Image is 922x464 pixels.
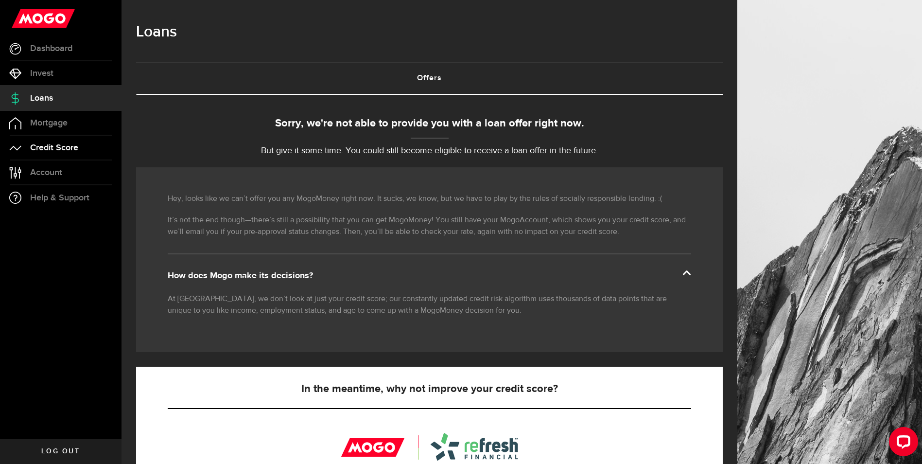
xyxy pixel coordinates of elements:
p: But give it some time. You could still become eligible to receive a loan offer in the future. [136,144,723,158]
span: Log out [41,448,80,455]
div: Sorry, we're not able to provide you with a loan offer right now. [136,116,723,132]
h1: Loans [136,19,723,45]
span: Account [30,168,62,177]
h5: In the meantime, why not improve your credit score? [168,383,691,395]
a: Offers [136,63,723,94]
p: It’s not the end though—there’s still a possibility that you can get MogoMoney! You still have yo... [168,214,691,238]
span: Dashboard [30,44,72,53]
span: Mortgage [30,119,68,127]
span: Credit Score [30,143,78,152]
iframe: LiveChat chat widget [881,423,922,464]
span: Loans [30,94,53,103]
span: Invest [30,69,53,78]
span: Help & Support [30,194,89,202]
ul: Tabs Navigation [136,62,723,95]
p: At [GEOGRAPHIC_DATA], we don’t look at just your credit score; our constantly updated credit risk... [168,293,691,317]
div: How does Mogo make its decisions? [168,270,691,282]
p: Hey, looks like we can’t offer you any MogoMoney right now. It sucks, we know, but we have to pla... [168,193,691,205]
